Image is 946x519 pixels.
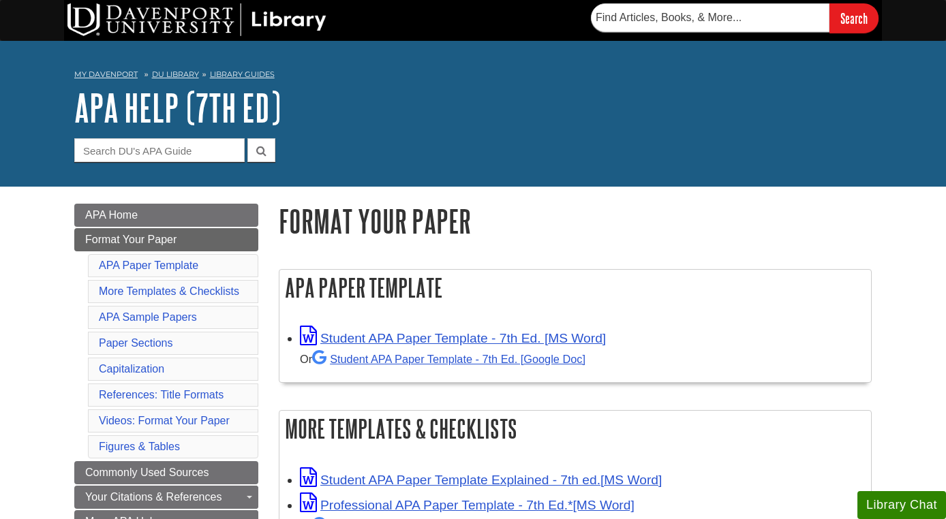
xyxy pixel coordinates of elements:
[300,473,662,487] a: Link opens in new window
[829,3,879,33] input: Search
[279,270,871,306] h2: APA Paper Template
[279,411,871,447] h2: More Templates & Checklists
[99,441,180,452] a: Figures & Tables
[85,491,222,503] span: Your Citations & References
[99,389,224,400] a: References: Title Formats
[74,228,258,251] a: Format Your Paper
[67,3,326,36] img: DU Library
[152,69,199,79] a: DU Library
[99,259,198,271] a: APA Paper Template
[74,461,258,484] a: Commonly Used Sources
[300,331,606,345] a: Link opens in new window
[74,86,281,129] a: APA Help (7th Ed)
[74,69,138,80] a: My Davenport
[74,486,258,509] a: Your Citations & References
[99,415,230,426] a: Videos: Format Your Paper
[74,65,872,87] nav: breadcrumb
[85,467,209,478] span: Commonly Used Sources
[85,234,177,245] span: Format Your Paper
[300,353,585,365] small: Or
[99,311,197,323] a: APA Sample Papers
[74,204,258,227] a: APA Home
[591,3,879,33] form: Searches DU Library's articles, books, and more
[312,353,585,365] a: Student APA Paper Template - 7th Ed. [Google Doc]
[85,209,138,221] span: APA Home
[279,204,872,238] h1: Format Your Paper
[857,491,946,519] button: Library Chat
[210,69,275,79] a: Library Guides
[99,285,239,297] a: More Templates & Checklists
[99,363,164,375] a: Capitalization
[74,138,245,162] input: Search DU's APA Guide
[99,337,173,349] a: Paper Sections
[300,498,635,512] a: Link opens in new window
[591,3,829,32] input: Find Articles, Books, & More...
